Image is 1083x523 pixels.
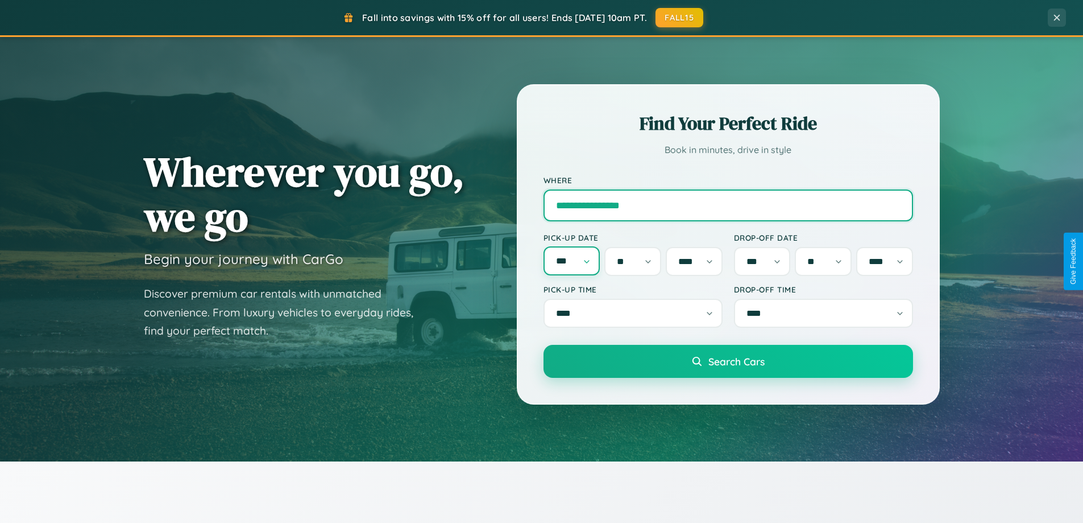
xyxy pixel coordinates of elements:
[734,285,913,294] label: Drop-off Time
[144,285,428,340] p: Discover premium car rentals with unmatched convenience. From luxury vehicles to everyday rides, ...
[543,285,723,294] label: Pick-up Time
[734,233,913,242] label: Drop-off Date
[543,233,723,242] label: Pick-up Date
[708,355,765,368] span: Search Cars
[543,111,913,136] h2: Find Your Perfect Ride
[362,12,647,23] span: Fall into savings with 15% off for all users! Ends [DATE] 10am PT.
[144,250,343,267] h3: Begin your journey with CarGo
[1069,238,1077,285] div: Give Feedback
[144,149,464,239] h1: Wherever you go, we go
[655,8,703,27] button: FALL15
[543,175,913,185] label: Where
[543,345,913,378] button: Search Cars
[543,142,913,158] p: Book in minutes, drive in style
